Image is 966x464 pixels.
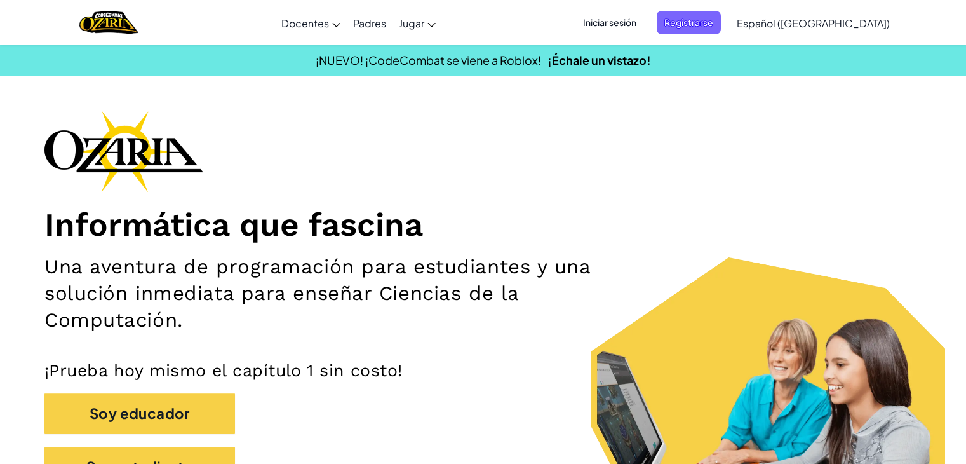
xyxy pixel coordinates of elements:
img: Ozaria branding logo [44,111,203,192]
span: ¡NUEVO! ¡CodeCombat se viene a Roblox! [316,53,541,67]
button: Soy educador [44,393,235,433]
img: Home [79,10,138,36]
span: Jugar [399,17,424,30]
a: Docentes [275,6,347,40]
span: Docentes [281,17,329,30]
button: Registrarse [657,11,721,34]
a: Jugar [392,6,442,40]
a: Ozaria by CodeCombat logo [79,10,138,36]
p: ¡Prueba hoy mismo el capítulo 1 sin costo! [44,360,922,381]
button: Iniciar sesión [575,11,644,34]
a: Padres [347,6,392,40]
h2: Una aventura de programación para estudiantes y una solución inmediata para enseñar Ciencias de l... [44,254,632,334]
a: Español ([GEOGRAPHIC_DATA]) [730,6,896,40]
a: ¡Échale un vistazo! [547,53,651,67]
span: Español ([GEOGRAPHIC_DATA]) [737,17,890,30]
h1: Informática que fascina [44,205,922,244]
